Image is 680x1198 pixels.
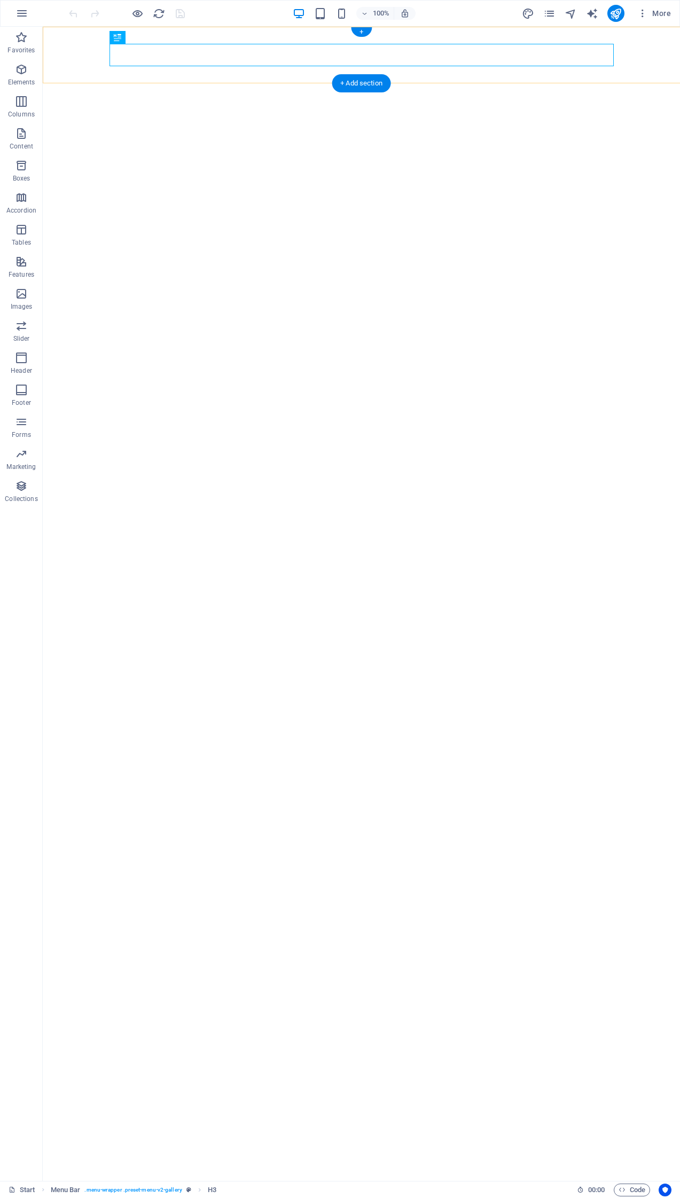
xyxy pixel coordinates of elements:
[400,9,410,18] i: On resize automatically adjust zoom level to fit chosen device.
[10,142,33,151] p: Content
[6,463,36,471] p: Marketing
[131,7,144,20] button: Click here to leave preview mode and continue editing
[609,7,622,20] i: Publish
[6,206,36,215] p: Accordion
[51,1184,81,1196] span: Click to select. Double-click to edit
[637,8,671,19] span: More
[588,1184,605,1196] span: 00 00
[11,302,33,311] p: Images
[619,1184,645,1196] span: Code
[8,110,35,119] p: Columns
[586,7,599,20] button: text_generator
[208,1184,216,1196] span: Click to select. Double-click to edit
[596,1186,597,1194] span: :
[607,5,624,22] button: publish
[7,46,35,54] p: Favorites
[12,238,31,247] p: Tables
[633,5,675,22] button: More
[522,7,535,20] button: design
[522,7,534,20] i: Design (Ctrl+Alt+Y)
[186,1187,191,1193] i: This element is a customizable preset
[659,1184,671,1196] button: Usercentrics
[586,7,598,20] i: AI Writer
[153,7,165,20] i: Reload page
[565,7,577,20] button: navigator
[351,27,372,37] div: +
[577,1184,605,1196] h6: Session time
[13,174,30,183] p: Boxes
[12,398,31,407] p: Footer
[332,74,391,92] div: + Add section
[51,1184,217,1196] nav: breadcrumb
[11,366,32,375] p: Header
[84,1184,182,1196] span: . menu-wrapper .preset-menu-v2-gallery
[543,7,556,20] button: pages
[9,1184,35,1196] a: Click to cancel selection. Double-click to open Pages
[8,78,35,87] p: Elements
[5,495,37,503] p: Collections
[543,7,556,20] i: Pages (Ctrl+Alt+S)
[13,334,30,343] p: Slider
[9,270,34,279] p: Features
[152,7,165,20] button: reload
[372,7,389,20] h6: 100%
[614,1184,650,1196] button: Code
[12,430,31,439] p: Forms
[356,7,394,20] button: 100%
